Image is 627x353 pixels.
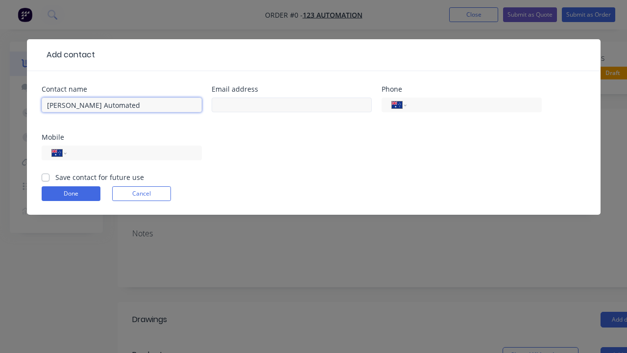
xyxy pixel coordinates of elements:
div: Email address [212,86,372,93]
button: Cancel [112,186,171,201]
div: Contact name [42,86,202,93]
div: Phone [382,86,542,93]
label: Save contact for future use [55,172,144,182]
div: Add contact [42,49,95,61]
div: Mobile [42,134,202,141]
button: Done [42,186,100,201]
